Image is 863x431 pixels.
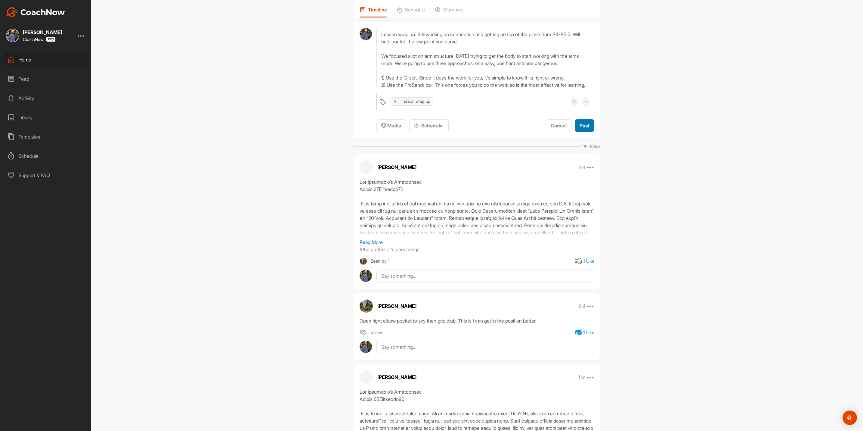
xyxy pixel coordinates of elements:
div: Templates [3,129,88,144]
div: Open right elbow pocket to sky then grip club. This is I can get in the position better. [360,317,594,324]
div: Seen by 1 [370,258,390,265]
button: Cancel [546,119,571,132]
span: Views [370,329,383,336]
div: Support & FAQ [3,168,88,183]
p: 1 w [578,374,585,380]
p: Members [443,7,464,13]
div: [PERSON_NAME] [23,30,62,35]
div: CoachNow [23,37,55,42]
p: #the professor's ponderings [360,246,419,253]
div: Feed [3,71,88,86]
p: 2 d [578,303,585,309]
img: avatar [360,341,372,353]
p: Timeline [368,7,387,13]
button: Media [376,119,406,132]
img: square_2bb0dee2668aa9a2a88ec402c8f9724d.jpg [360,258,367,265]
div: Schedule [3,148,88,164]
p: [PERSON_NAME] [377,373,416,381]
img: avatar [360,28,372,40]
span: Cancel [551,123,567,129]
div: 1 Like [583,329,594,336]
p: Schedule [405,7,425,13]
textarea: Lesson wrap up: Still working on connection and getting on top of the plane from P4-P5.5. Will he... [376,28,594,88]
div: Lor Ipsumdolo’s Ametconsec Adipis 27Elitseddo72 Eius temp inci ut lab et dol magnaal enima mi ven... [360,178,594,239]
img: icon [360,329,367,336]
img: CoachNow Pro [46,37,55,42]
p: 1 d [579,164,585,170]
div: Activity [3,91,88,106]
div: Library [3,110,88,125]
img: avatar [360,299,373,313]
img: avatar [360,270,372,282]
span: Media [381,123,401,129]
div: Open Intercom Messenger [843,411,857,425]
div: Home [3,52,88,67]
span: Post [580,123,589,129]
div: Schedule [414,122,444,129]
button: Post [575,119,594,132]
p: Filter [590,143,600,150]
p: [PERSON_NAME] [377,302,416,310]
img: CoachNow [6,7,65,17]
div: 1 Like [583,258,594,265]
p: Read More [360,239,594,246]
div: lesson wrap up [400,96,433,106]
img: square_4c2aaeb3014d0e6fd030fb2436460593.jpg [6,29,19,42]
p: [PERSON_NAME] [377,164,416,171]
